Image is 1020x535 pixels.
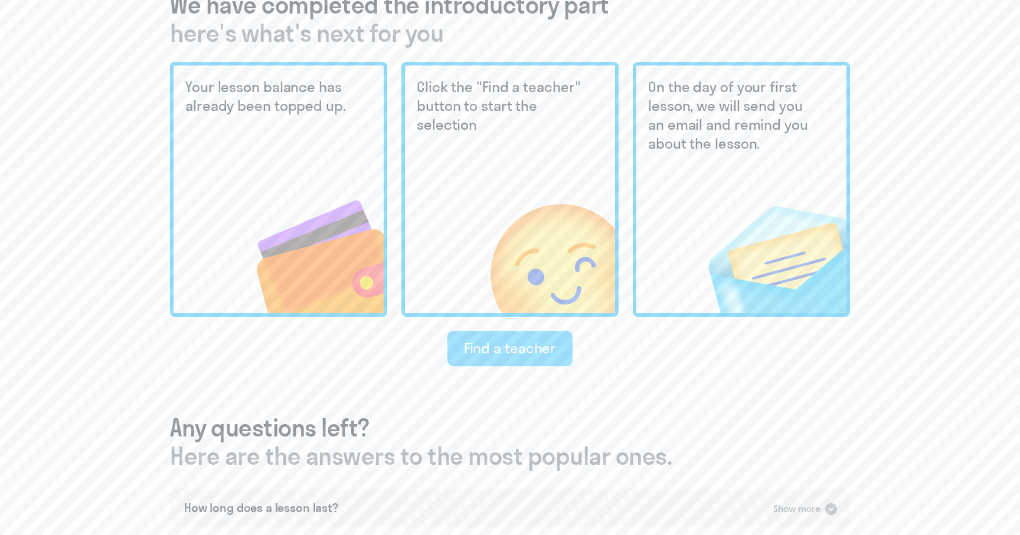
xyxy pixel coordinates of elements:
h5: Your lesson balance has already been topped up. [185,77,352,115]
img: wink [442,155,615,313]
h5: On the day of your first lesson, we will send you an email and remind you about the lesson. [648,77,815,153]
div: Find a teacher [464,339,557,357]
span: Here are the answers to the most popular ones. [170,442,850,470]
div: How long does a lesson last? [184,500,338,516]
span: here's what's next for you [170,19,850,47]
div: Show more [773,501,820,516]
img: wallet [211,155,384,313]
h3: Any questions left? [170,413,850,470]
button: Find a teacher [447,331,573,366]
h5: Click the "Find a teacher" button to start the selection [417,77,583,134]
img: letter [672,155,846,313]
